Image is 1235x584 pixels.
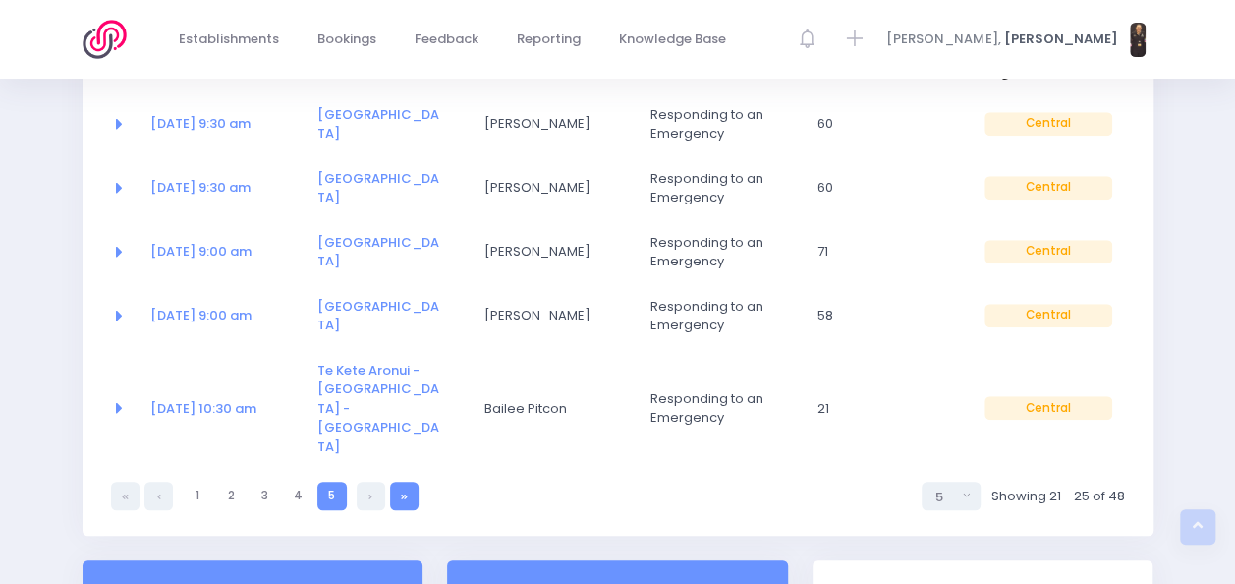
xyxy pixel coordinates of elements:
a: [DATE] 9:00 am [150,242,252,261]
span: Reporting [517,29,581,49]
a: Bookings [302,21,393,59]
td: Central [972,156,1125,220]
td: 21 [805,348,972,470]
td: Central [972,220,1125,284]
a: [GEOGRAPHIC_DATA] [317,105,439,144]
a: [GEOGRAPHIC_DATA] [317,297,439,335]
span: Establishments [179,29,279,49]
button: Select page size [922,482,981,510]
td: Stacey Neilsen [471,156,638,220]
span: Responding to an Emergency [650,297,778,335]
span: [PERSON_NAME] [483,114,611,134]
a: Next [357,482,385,510]
a: [DATE] 9:00 am [150,306,252,324]
a: 2 [217,482,246,510]
a: [GEOGRAPHIC_DATA] [317,169,439,207]
span: Central [984,112,1112,136]
a: 4 [284,482,312,510]
td: <a href="https://app.stjis.org.nz/bookings/522976" class="font-weight-bold">14 Apr at 10:30 am</a> [138,348,305,470]
td: Central [972,348,1125,470]
span: Responding to an Emergency [650,169,778,207]
span: 58 [817,306,945,325]
span: Central [984,240,1112,263]
span: 60 [817,114,945,134]
td: Responding to an Emergency [638,348,805,470]
td: <a href="https://app.stjis.org.nz/bookings/522981" class="font-weight-bold">07 Apr at 9:00 am</a> [138,284,305,348]
a: Feedback [399,21,495,59]
a: 1 [183,482,211,510]
a: Establishments [163,21,296,59]
span: [PERSON_NAME] [1003,29,1117,49]
td: Julieanne Bull [471,220,638,284]
span: Showing 21 - 25 of 48 [990,487,1124,506]
a: Last [390,482,419,510]
a: 5 [317,482,346,510]
span: 71 [817,242,945,262]
td: <a href="https://app.stjis.org.nz/bookings/522980" class="font-weight-bold">04 Apr at 9:00 am</a> [138,220,305,284]
td: 58 [805,284,972,348]
span: [PERSON_NAME] [483,242,611,262]
td: Responding to an Emergency [638,284,805,348]
td: Responding to an Emergency [638,220,805,284]
div: 5 [934,488,956,507]
span: 21 [817,399,945,419]
td: Central [972,92,1125,156]
span: Bookings [317,29,376,49]
a: [GEOGRAPHIC_DATA] [317,233,439,271]
td: Stacey Neilsen [471,92,638,156]
a: Reporting [501,21,597,59]
span: [PERSON_NAME] [483,178,611,198]
td: Bailee Pitcon [471,348,638,470]
a: Te Kete Aronui - [GEOGRAPHIC_DATA] - [GEOGRAPHIC_DATA] [317,361,439,456]
td: 60 [805,156,972,220]
td: <a href="https://app.stjis.org.nz/establishments/200174" class="font-weight-bold">Vardon School</a> [305,156,472,220]
a: Knowledge Base [603,21,743,59]
td: Responding to an Emergency [638,92,805,156]
td: <a href="https://app.stjis.org.nz/bookings/522959" class="font-weight-bold">24 Mar at 9:30 am</a> [138,92,305,156]
span: [PERSON_NAME], [886,29,1000,49]
span: 60 [817,178,945,198]
td: 71 [805,220,972,284]
a: [DATE] 9:30 am [150,114,251,133]
td: <a href="https://app.stjis.org.nz/establishments/200174" class="font-weight-bold">Vardon School</a> [305,92,472,156]
td: Julieanne Bull [471,284,638,348]
span: Central [984,396,1112,420]
td: Responding to an Emergency [638,156,805,220]
td: <a href="https://app.stjis.org.nz/establishments/208783" class="font-weight-bold">Te Kete Aronui ... [305,348,472,470]
img: N [1130,23,1146,57]
span: Responding to an Emergency [650,105,778,144]
td: <a href="https://app.stjis.org.nz/bookings/522960" class="font-weight-bold">31 Mar at 9:30 am</a> [138,156,305,220]
span: Responding to an Emergency [650,389,778,428]
img: Logo [83,20,139,59]
td: <a href="https://app.stjis.org.nz/establishments/203186" class="font-weight-bold">Kihikihi School... [305,284,472,348]
span: Responding to an Emergency [650,233,778,271]
a: Previous [144,482,173,510]
span: Knowledge Base [619,29,726,49]
span: Feedback [415,29,478,49]
a: First [111,482,140,510]
span: Bailee Pitcon [483,399,611,419]
a: [DATE] 10:30 am [150,399,256,418]
a: 3 [251,482,279,510]
a: [DATE] 9:30 am [150,178,251,197]
td: <a href="https://app.stjis.org.nz/establishments/203186" class="font-weight-bold">Kihikihi School... [305,220,472,284]
span: Central [984,176,1112,200]
td: 60 [805,92,972,156]
td: Central [972,284,1125,348]
span: Central [984,304,1112,327]
span: [PERSON_NAME] [483,306,611,325]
